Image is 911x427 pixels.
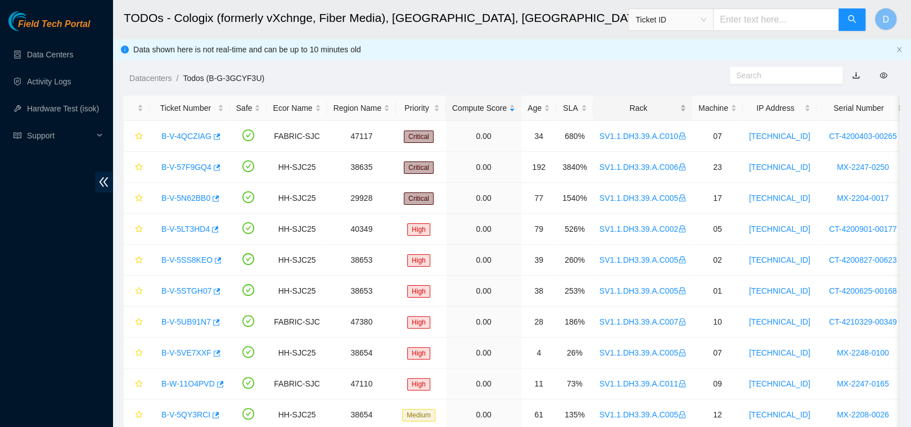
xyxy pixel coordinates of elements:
[692,307,743,338] td: 10
[556,276,593,307] td: 253%
[880,71,887,79] span: eye
[829,224,897,233] a: CT-4200901-00177
[267,368,327,399] td: FABRIC-SJC
[678,163,686,171] span: lock
[692,338,743,368] td: 07
[8,11,57,31] img: Akamai Technologies
[599,286,686,295] a: SV1.1.DH3.39.A.C005lock
[844,66,868,84] button: download
[161,224,210,233] a: B-V-5LT3HD4
[135,318,143,327] span: star
[678,225,686,233] span: lock
[521,338,556,368] td: 4
[446,183,521,214] td: 0.00
[599,348,686,357] a: SV1.1.DH3.39.A.C005lock
[678,411,686,419] span: lock
[242,346,254,358] span: check-circle
[161,255,213,264] a: B-V-5SS8KEO
[327,245,396,276] td: 38653
[837,194,889,203] a: MX-2204-0017
[521,214,556,245] td: 79
[599,255,686,264] a: SV1.1.DH3.39.A.C005lock
[521,245,556,276] td: 39
[95,172,112,192] span: double-left
[599,224,686,233] a: SV1.1.DH3.39.A.C002lock
[135,411,143,420] span: star
[8,20,90,35] a: Akamai TechnologiesField Tech Portal
[749,255,810,264] a: [TECHNICAL_ID]
[27,104,99,113] a: Hardware Test (isok)
[829,255,897,264] a: CT-4200827-00623
[599,379,686,388] a: SV1.1.DH3.39.A.C011lock
[837,348,889,357] a: MX-2248-0100
[692,276,743,307] td: 01
[749,348,810,357] a: [TECHNICAL_ID]
[161,286,211,295] a: B-V-5STGH07
[135,163,143,172] span: star
[749,194,810,203] a: [TECHNICAL_ID]
[874,8,897,30] button: D
[130,344,143,362] button: star
[407,347,430,359] span: High
[135,194,143,203] span: star
[135,349,143,358] span: star
[852,71,860,80] a: download
[130,282,143,300] button: star
[267,183,327,214] td: HH-SJC25
[130,251,143,269] button: star
[161,163,211,172] a: B-V-57F9GQ4
[692,245,743,276] td: 02
[749,163,810,172] a: [TECHNICAL_ID]
[130,220,143,238] button: star
[521,183,556,214] td: 77
[692,121,743,152] td: 07
[847,15,856,25] span: search
[242,408,254,420] span: check-circle
[130,375,143,393] button: star
[242,377,254,389] span: check-circle
[678,318,686,326] span: lock
[446,276,521,307] td: 0.00
[404,192,434,205] span: Critical
[407,254,430,267] span: High
[692,152,743,183] td: 23
[678,194,686,202] span: lock
[692,214,743,245] td: 05
[161,348,211,357] a: B-V-5VE7XXF
[521,276,556,307] td: 38
[18,19,90,30] span: Field Tech Portal
[242,129,254,141] span: check-circle
[749,224,810,233] a: [TECHNICAL_ID]
[446,152,521,183] td: 0.00
[183,74,264,83] a: Todos (B-G-3GCYF3U)
[130,406,143,424] button: star
[161,132,211,141] a: B-V-4QCZIAG
[749,286,810,295] a: [TECHNICAL_ID]
[521,152,556,183] td: 192
[837,379,889,388] a: MX-2247-0165
[521,368,556,399] td: 11
[599,194,686,203] a: SV1.1.DH3.39.A.C005lock
[327,368,396,399] td: 47110
[678,132,686,140] span: lock
[446,338,521,368] td: 0.00
[404,131,434,143] span: Critical
[327,338,396,368] td: 38654
[327,152,396,183] td: 38635
[556,183,593,214] td: 1540%
[749,132,810,141] a: [TECHNICAL_ID]
[407,378,430,390] span: High
[130,189,143,207] button: star
[129,74,172,83] a: Datacenters
[327,121,396,152] td: 47117
[242,160,254,172] span: check-circle
[161,410,210,419] a: B-V-5QY3RCI
[407,285,430,298] span: High
[837,410,889,419] a: MX-2208-0026
[267,338,327,368] td: HH-SJC25
[161,194,210,203] a: B-V-5N62BB0
[267,152,327,183] td: HH-SJC25
[678,287,686,295] span: lock
[446,245,521,276] td: 0.00
[829,286,897,295] a: CT-4200625-00168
